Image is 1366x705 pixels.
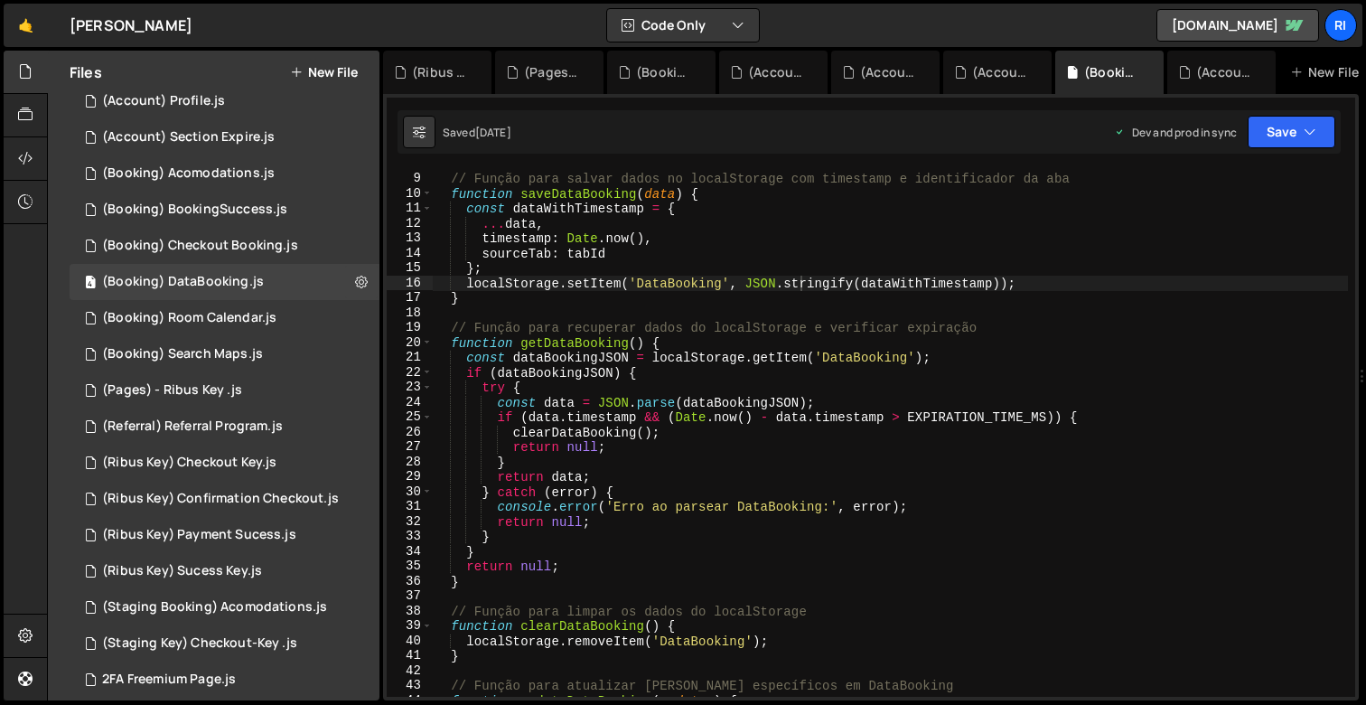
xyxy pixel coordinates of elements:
div: 13 [387,230,433,246]
div: 16291/44049.js [70,409,379,445]
div: 32 [387,514,433,530]
div: 40 [387,634,433,649]
div: 25 [387,409,433,425]
div: 30 [387,484,433,500]
div: 16291/43984.js [70,119,379,155]
div: (Booking) Checkout Booking.js [102,238,298,254]
div: [PERSON_NAME] [70,14,192,36]
div: 17 [387,290,433,305]
div: 22 [387,365,433,381]
a: 🤙 [4,4,48,47]
div: 20 [387,335,433,351]
div: 16291/44051.js [70,445,379,481]
div: 11 [387,201,433,216]
div: 16291/44054.js [70,517,379,553]
div: 14 [387,246,433,261]
div: 29 [387,469,433,484]
div: (Booking) Acomodations.js [636,63,694,81]
div: 16 [387,276,433,291]
div: 21 [387,350,433,365]
div: (Booking) Acomodations.js [102,165,275,182]
div: (Pages) - Ribus Key .js [102,382,242,399]
div: (Booking) Search Maps.js [102,346,263,362]
div: 16291/44040.js [70,264,379,300]
div: Saved [443,125,511,140]
div: 38 [387,604,433,619]
span: 4 [85,277,96,291]
a: Ri [1324,9,1357,42]
div: 26 [387,425,433,440]
div: (Staging Key) Checkout-Key .js [102,635,297,652]
div: (Account) Section Expire.js [102,129,275,146]
div: 16291/44045.js [70,300,379,336]
div: 27 [387,439,433,455]
div: 18 [387,305,433,321]
div: 9 [387,171,433,186]
div: (Ribus Key) Confirmation Checkout.js [102,491,339,507]
div: (Account) Wallet.js [748,63,806,81]
a: [DOMAIN_NAME] [1156,9,1319,42]
div: (Account) Profile.js [102,93,225,109]
div: Dev and prod in sync [1114,125,1237,140]
h2: Files [70,62,102,82]
div: 19 [387,320,433,335]
div: New File [1290,63,1366,81]
div: (Booking) DataBooking.js [1084,63,1142,81]
button: New File [290,65,358,80]
div: 16291/44037.js [70,155,379,192]
button: Code Only [607,9,759,42]
div: 42 [387,663,433,679]
div: 16291/44046.js [70,336,379,372]
div: 37 [387,588,433,604]
div: (Referral) Referral Program.js [102,418,283,435]
div: 36 [387,574,433,589]
div: (Account) Login.js [1196,63,1254,81]
div: 16291/44052.js [70,481,379,517]
div: 2FA Freemium Page.js [102,672,236,688]
div: 41 [387,648,433,663]
div: [DATE] [475,125,511,140]
div: (Ribus Key) Checkout Key.js [102,455,276,471]
div: (Ribus Key) Checkout Key.js [412,63,470,81]
div: (Staging Booking) Acomodations.js [102,599,327,616]
div: 34 [387,544,433,559]
div: 31 [387,499,433,514]
div: 16291/44057.js [70,625,379,662]
div: 16291/44039.js [70,228,379,264]
div: (Booking) DataBooking.js [102,274,264,290]
div: (Pages) - Ribus Key .js [524,63,582,81]
div: 23 [387,380,433,395]
button: Save [1248,116,1335,148]
div: 16291/44047.js [70,372,379,409]
div: 16291/44038.js [70,192,379,228]
div: (Account) My Assets.js [972,63,1030,81]
div: 16291/44058.js [70,662,379,698]
div: (Booking) BookingSuccess.js [102,202,287,218]
div: 16291/44056.js [70,589,379,625]
div: 33 [387,529,433,544]
div: 35 [387,559,433,574]
div: 15 [387,260,433,276]
div: 39 [387,618,433,634]
div: (Ribus Key) Sucess Key.js [102,563,262,579]
div: 10 [387,186,433,202]
div: 28 [387,455,433,470]
div: 24 [387,395,433,410]
div: (Booking) Room Calendar.js [102,310,276,326]
div: 16291/43983.js [70,83,379,119]
div: 12 [387,216,433,231]
div: (Ribus Key) Payment Sucess.js [102,527,296,543]
div: 43 [387,678,433,693]
div: (Account) 2FA.js [860,63,918,81]
div: 16291/44055.js [70,553,379,589]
